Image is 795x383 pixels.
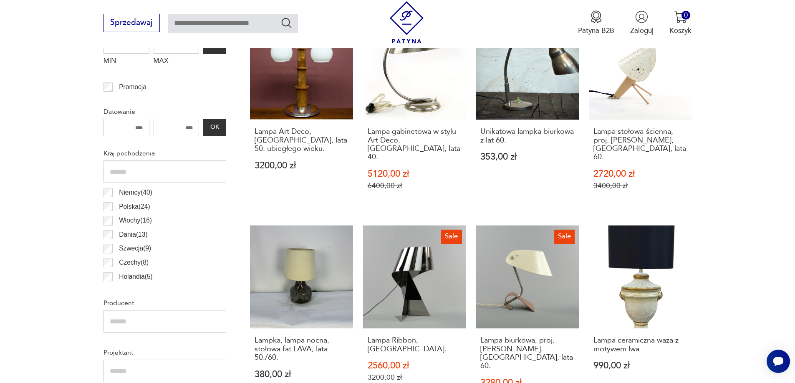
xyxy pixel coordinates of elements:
[368,170,462,178] p: 5120,00 zł
[119,187,152,198] p: Niemcy ( 40 )
[103,347,226,358] p: Projektant
[103,106,226,117] p: Datowanie
[103,54,149,70] label: MIN
[119,285,194,296] p: [GEOGRAPHIC_DATA] ( 4 )
[255,128,348,153] h3: Lampa Art Deco, [GEOGRAPHIC_DATA], lata 50. ubiegłego wieku.
[476,17,579,210] a: Unikatowa lampka biurkowa z lat 60.Unikatowa lampka biurkowa z lat 60.353,00 zł
[103,14,160,32] button: Sprzedawaj
[589,17,692,210] a: SaleLampa stołowa-ścienna, proj. A. Gałecki, Warszawa, lata 60.Lampa stołowa-ścienna, proj. [PERS...
[154,54,199,70] label: MAX
[593,128,687,162] h3: Lampa stołowa-ścienna, proj. [PERSON_NAME], [GEOGRAPHIC_DATA], lata 60.
[363,17,466,210] a: SaleLampa gabinetowa w stylu Art Deco. Warszawa, lata 40.Lampa gabinetowa w stylu Art Deco. [GEOG...
[203,119,226,136] button: OK
[119,243,151,254] p: Szwecja ( 9 )
[669,10,692,35] button: 0Koszyk
[280,17,293,29] button: Szukaj
[674,10,687,23] img: Ikona koszyka
[103,148,226,159] p: Kraj pochodzenia
[593,336,687,353] h3: Lampa ceramiczna waza z motywem lwa
[368,361,462,370] p: 2560,00 zł
[480,128,574,145] h3: Unikatowa lampka biurkowa z lat 60.
[103,20,160,27] a: Sprzedawaj
[480,336,574,370] h3: Lampa biurkowa, proj. [PERSON_NAME]. [GEOGRAPHIC_DATA], lata 60.
[119,229,148,240] p: Dania ( 13 )
[255,161,348,170] p: 3200,00 zł
[578,10,614,35] button: Patyna B2B
[578,26,614,35] p: Patyna B2B
[386,1,428,43] img: Patyna - sklep z meblami i dekoracjami vintage
[630,26,654,35] p: Zaloguj
[681,11,690,20] div: 0
[368,373,462,382] p: 3200,00 zł
[119,215,152,226] p: Włochy ( 16 )
[669,26,692,35] p: Koszyk
[255,370,348,379] p: 380,00 zł
[767,350,790,373] iframe: Smartsupp widget button
[250,17,353,210] a: Lampa Art Deco, Polska, lata 50. ubiegłego wieku.Lampa Art Deco, [GEOGRAPHIC_DATA], lata 50. ubie...
[630,10,654,35] button: Zaloguj
[480,153,574,161] p: 353,00 zł
[119,257,149,268] p: Czechy ( 8 )
[368,336,462,353] h3: Lampa Ribbon, [GEOGRAPHIC_DATA].
[368,181,462,190] p: 6400,00 zł
[593,361,687,370] p: 990,00 zł
[119,82,146,93] p: Promocja
[103,298,226,308] p: Producent
[119,271,153,282] p: Holandia ( 5 )
[635,10,648,23] img: Ikonka użytkownika
[578,10,614,35] a: Ikona medaluPatyna B2B
[368,128,462,162] h3: Lampa gabinetowa w stylu Art Deco. [GEOGRAPHIC_DATA], lata 40.
[255,336,348,362] h3: Lampka, lampa nocna, stołowa fat LAVA, lata 50./60.
[119,201,150,212] p: Polska ( 24 )
[593,181,687,190] p: 3400,00 zł
[590,10,603,23] img: Ikona medalu
[593,170,687,178] p: 2720,00 zł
